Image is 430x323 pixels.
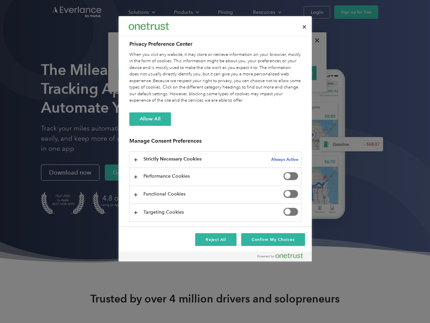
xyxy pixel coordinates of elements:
[129,138,301,148] h3: Manage Consent Preferences
[195,233,237,246] button: Reject All
[257,253,308,261] a: Powered by OneTrust Opens in a new Tab
[257,253,303,258] img: Powered by OneTrust Opens in a new Tab
[129,112,171,126] button: Allow All
[129,20,169,33] div: Everlance
[119,16,312,261] div: Privacy Preference Center
[241,233,305,246] button: Confirm My Choices
[129,23,169,30] img: Everlance
[297,20,312,34] button: Close
[129,40,301,48] h2: Privacy Preference Center
[129,51,301,104] div: When you visit any website, it may store or retrieve information on your browser, mostly in the f...
[119,16,312,261] div: Preference center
